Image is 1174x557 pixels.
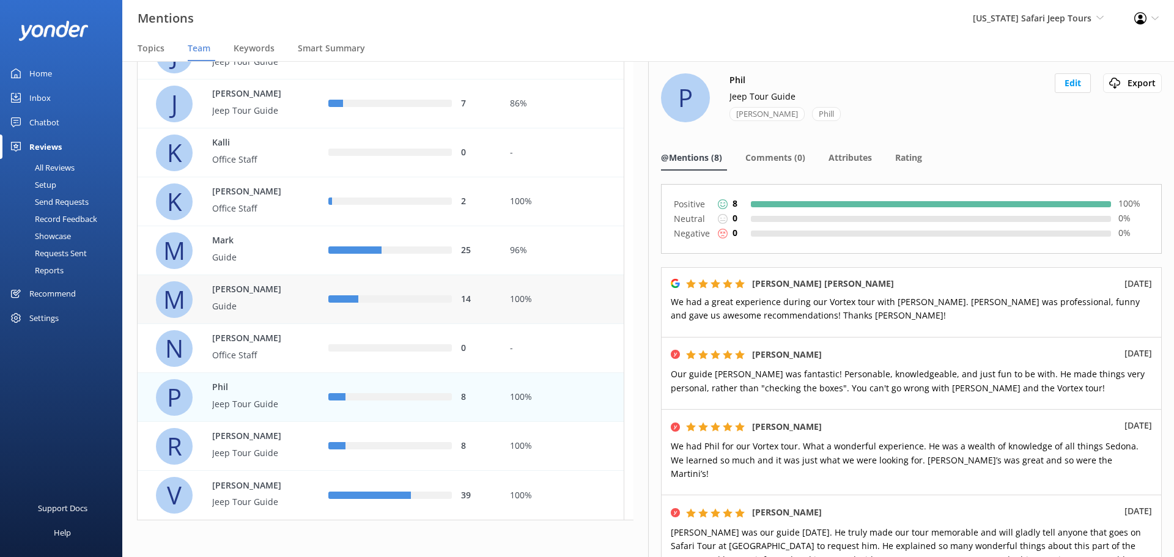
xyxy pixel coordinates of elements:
[212,202,292,215] p: Office Staff
[29,86,51,110] div: Inbox
[29,61,52,86] div: Home
[733,212,737,225] p: 0
[188,42,210,54] span: Team
[212,153,292,166] p: Office Staff
[674,197,711,212] p: Positive
[461,293,492,306] div: 14
[29,281,76,306] div: Recommend
[7,210,122,227] a: Record Feedback
[137,128,624,177] div: row
[212,479,292,492] p: [PERSON_NAME]
[156,183,193,220] div: K
[18,21,89,41] img: yonder-white-logo.png
[661,152,722,164] span: @Mentions (8)
[745,152,805,164] span: Comments (0)
[156,281,193,318] div: M
[156,379,193,416] div: P
[461,489,492,502] div: 39
[137,422,624,471] div: row
[7,193,89,210] div: Send Requests
[1124,419,1152,432] p: [DATE]
[212,300,292,313] p: Guide
[212,234,292,248] p: Mark
[137,79,624,128] div: row
[138,42,164,54] span: Topics
[156,86,193,122] div: J
[829,152,872,164] span: Attributes
[729,107,805,121] div: [PERSON_NAME]
[461,342,492,355] div: 0
[671,368,1145,393] span: Our guide [PERSON_NAME] was fantastic! Personable, knowledgeable, and just fun to be with. He mad...
[733,226,737,240] p: 0
[29,306,59,330] div: Settings
[137,471,624,520] div: row
[7,176,122,193] a: Setup
[7,262,122,279] a: Reports
[234,42,275,54] span: Keywords
[7,245,122,262] a: Requests Sent
[156,232,193,269] div: M
[973,12,1091,24] span: [US_STATE] Safari Jeep Tours
[156,37,193,73] div: J
[510,440,615,453] div: 100%
[137,177,624,226] div: row
[461,391,492,404] div: 8
[212,251,292,264] p: Guide
[461,244,492,257] div: 25
[7,193,122,210] a: Send Requests
[7,262,64,279] div: Reports
[7,227,122,245] a: Showcase
[156,135,193,171] div: K
[29,135,62,159] div: Reviews
[7,227,71,245] div: Showcase
[212,136,292,150] p: Kalli
[137,275,624,324] div: row
[1118,226,1149,240] p: 0 %
[7,210,97,227] div: Record Feedback
[461,195,492,208] div: 2
[212,495,292,509] p: Jeep Tour Guide
[54,520,71,545] div: Help
[674,226,711,241] p: Negative
[752,348,822,361] h5: [PERSON_NAME]
[895,152,922,164] span: Rating
[510,244,615,257] div: 96%
[212,349,292,362] p: Office Staff
[138,9,194,28] h3: Mentions
[38,496,87,520] div: Support Docs
[752,277,894,290] h5: [PERSON_NAME] [PERSON_NAME]
[729,73,745,87] h4: Phil
[812,107,841,121] div: Phill
[510,489,615,502] div: 100%
[212,397,292,411] p: Jeep Tour Guide
[137,324,624,373] div: row
[461,440,492,453] div: 8
[212,55,292,68] p: Jeep Tour Guide
[212,104,292,117] p: Jeep Tour Guide
[7,245,87,262] div: Requests Sent
[461,146,492,160] div: 0
[510,342,615,355] div: -
[661,73,710,122] div: P
[212,332,292,345] p: [PERSON_NAME]
[729,90,796,103] p: Jeep Tour Guide
[1124,277,1152,290] p: [DATE]
[461,97,492,111] div: 7
[212,446,292,460] p: Jeep Tour Guide
[212,283,292,297] p: [PERSON_NAME]
[156,330,193,367] div: N
[510,293,615,306] div: 100%
[212,87,292,101] p: [PERSON_NAME]
[156,477,193,514] div: V
[1124,504,1152,518] p: [DATE]
[298,42,365,54] span: Smart Summary
[733,197,737,210] p: 8
[752,420,822,433] h5: [PERSON_NAME]
[674,212,711,226] p: Neutral
[510,146,615,160] div: -
[510,391,615,404] div: 100%
[1118,197,1149,210] p: 100 %
[671,296,1140,321] span: We had a great experience during our Vortex tour with [PERSON_NAME]. [PERSON_NAME] was profession...
[1124,347,1152,360] p: [DATE]
[7,159,122,176] a: All Reviews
